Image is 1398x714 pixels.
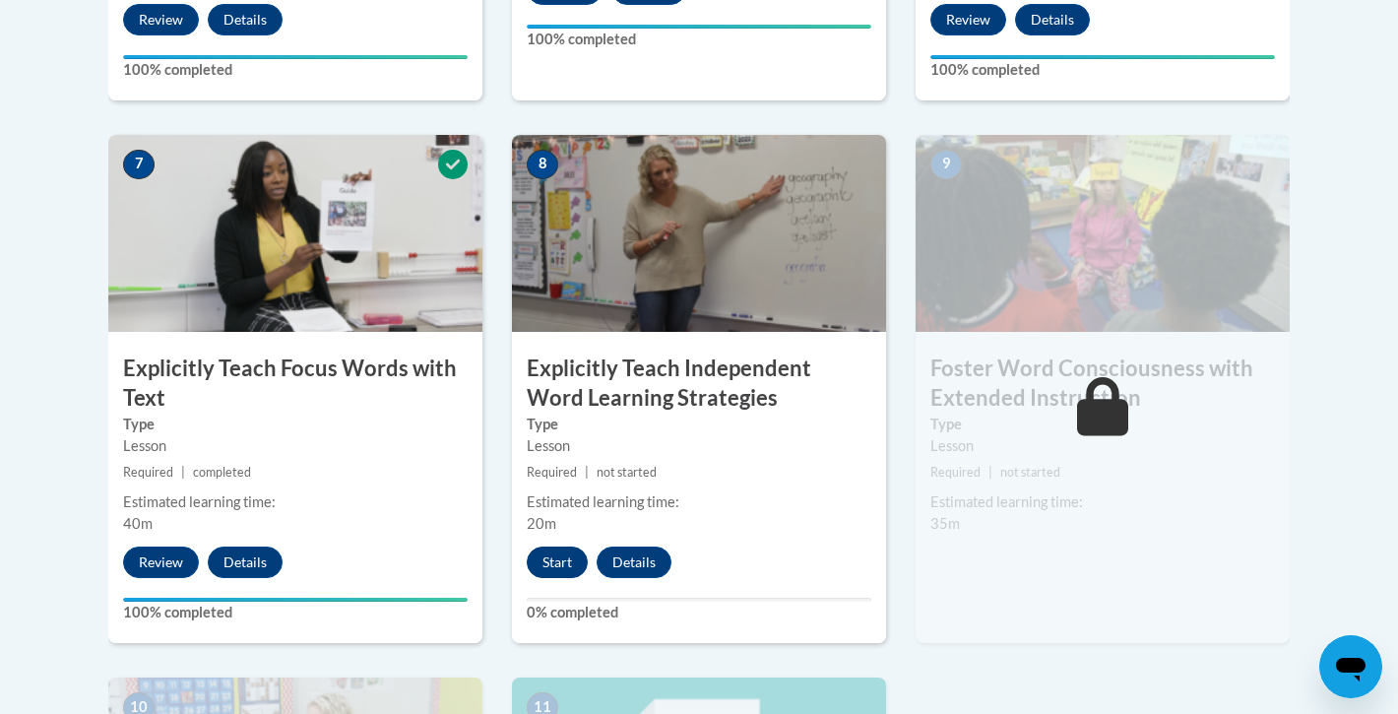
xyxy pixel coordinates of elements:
span: 35m [930,515,960,532]
label: Type [123,414,468,435]
button: Review [930,4,1006,35]
h3: Explicitly Teach Independent Word Learning Strategies [512,354,886,415]
div: Your progress [527,25,871,29]
label: 0% completed [527,602,871,623]
div: Estimated learning time: [930,491,1275,513]
h3: Foster Word Consciousness with Extended Instruction [916,354,1290,415]
span: 7 [123,150,155,179]
div: Estimated learning time: [527,491,871,513]
label: Type [930,414,1275,435]
button: Start [527,547,588,578]
h3: Explicitly Teach Focus Words with Text [108,354,482,415]
iframe: Button to launch messaging window [1319,635,1382,698]
span: | [181,465,185,480]
label: 100% completed [527,29,871,50]
label: 100% completed [930,59,1275,81]
div: Lesson [123,435,468,457]
span: 9 [930,150,962,179]
label: Type [527,414,871,435]
span: 8 [527,150,558,179]
button: Review [123,547,199,578]
div: Estimated learning time: [123,491,468,513]
div: Your progress [123,55,468,59]
img: Course Image [512,135,886,332]
span: 20m [527,515,556,532]
span: not started [1000,465,1060,480]
button: Review [123,4,199,35]
span: | [585,465,589,480]
span: Required [123,465,173,480]
span: not started [597,465,657,480]
div: Your progress [930,55,1275,59]
label: 100% completed [123,602,468,623]
div: Your progress [123,598,468,602]
span: Required [527,465,577,480]
span: Required [930,465,981,480]
span: completed [193,465,251,480]
div: Lesson [930,435,1275,457]
label: 100% completed [123,59,468,81]
button: Details [208,4,283,35]
button: Details [208,547,283,578]
div: Lesson [527,435,871,457]
span: 40m [123,515,153,532]
img: Course Image [916,135,1290,332]
span: | [988,465,992,480]
button: Details [1015,4,1090,35]
button: Details [597,547,671,578]
img: Course Image [108,135,482,332]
